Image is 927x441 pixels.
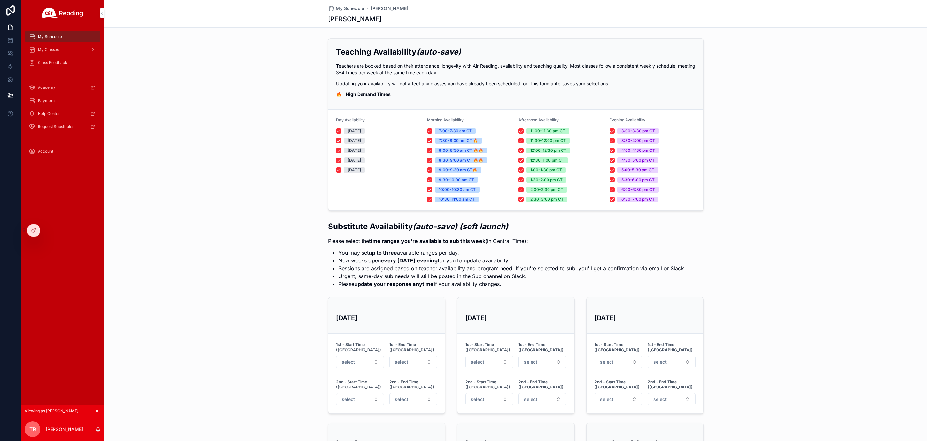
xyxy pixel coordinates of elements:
a: My Schedule [25,31,100,42]
span: Request Substitutes [38,124,74,129]
div: 4:00-4:30 pm CT [621,148,655,153]
button: Select Button [336,393,384,405]
div: 10:00-10:30 am CT [439,187,476,193]
div: 11:30-12:00 pm CT [530,138,566,144]
button: Select Button [648,393,696,405]
span: select [653,359,667,365]
button: Select Button [595,393,642,405]
h3: [DATE] [595,313,696,323]
div: 6:00-6:30 pm CT [621,187,655,193]
div: 2:00-2:30 pm CT [530,187,563,193]
div: 12:00-12:30 pm CT [530,148,566,153]
div: 10:30-11:00 am CT [439,197,475,202]
li: Please if your availability changes. [338,280,686,288]
a: My Schedule [328,5,364,12]
li: New weeks open for you to update availability. [338,257,686,264]
a: Account [25,146,100,157]
h1: [PERSON_NAME] [328,14,381,24]
li: Sessions are assigned based on teacher availability and program need. If you're selected to sub, ... [338,264,686,272]
strong: 2nd - Start Time ([GEOGRAPHIC_DATA]) [336,379,384,390]
div: [DATE] [348,138,361,144]
span: Payments [38,98,56,103]
div: 3:30-4:00 pm CT [621,138,655,144]
strong: 2nd - End Time ([GEOGRAPHIC_DATA]) [389,379,437,390]
strong: 1st - Start Time ([GEOGRAPHIC_DATA]) [465,342,513,353]
span: Afternoon Availability [518,118,559,122]
button: Select Button [595,356,642,368]
div: 5:00-5:30 pm CT [621,167,654,173]
div: 11:00-11:30 am CT [530,128,565,134]
span: select [600,396,613,402]
a: Class Feedback [25,57,100,69]
strong: update your response anytime [354,281,434,287]
strong: 1st - Start Time ([GEOGRAPHIC_DATA]) [595,342,642,353]
strong: High Demand Times [346,91,391,97]
div: scrollable content [21,26,104,166]
span: select [395,359,408,365]
strong: 2nd - End Time ([GEOGRAPHIC_DATA]) [648,379,696,390]
strong: 1st - End Time ([GEOGRAPHIC_DATA]) [389,342,437,353]
a: My Classes [25,44,100,55]
span: Class Feedback [38,60,67,65]
a: Request Substitutes [25,121,100,133]
div: 4:30-5:00 pm CT [621,157,655,163]
span: Viewing as [PERSON_NAME] [25,408,78,414]
li: Urgent, same-day sub needs will still be posted in the Sub channel on Slack. [338,272,686,280]
span: My Schedule [38,34,62,39]
div: [DATE] [348,157,361,163]
strong: 1st - Start Time ([GEOGRAPHIC_DATA]) [336,342,384,353]
p: [PERSON_NAME] [46,426,83,433]
a: Help Center [25,108,100,119]
img: App logo [42,8,83,18]
strong: up to three [369,249,397,256]
span: Morning Availability [427,118,464,122]
a: Payments [25,95,100,106]
span: My Classes [38,47,59,52]
strong: 2nd - Start Time ([GEOGRAPHIC_DATA]) [595,379,642,390]
span: Evening Availability [610,118,645,122]
span: Day Availability [336,118,365,122]
p: 🔥 = [336,91,696,98]
button: Select Button [336,356,384,368]
h3: [DATE] [465,313,566,323]
em: (auto-save) (soft launch) [413,222,508,231]
div: 9:30-10:00 am CT [439,177,474,183]
span: select [524,359,537,365]
strong: time ranges you're available to sub this week [369,238,485,244]
strong: 2nd - Start Time ([GEOGRAPHIC_DATA]) [465,379,513,390]
button: Select Button [465,356,513,368]
span: select [653,396,667,402]
span: select [342,396,355,402]
div: 8:00-8:30 am CT 🔥🔥 [439,148,483,153]
span: select [395,396,408,402]
div: 1:30-2:00 pm CT [530,177,563,183]
div: 3:00-3:30 pm CT [621,128,655,134]
p: Updating your availability will not affect any classes you have already been scheduled for. This ... [336,80,696,87]
div: 9:00-9:30 am CT🔥 [439,167,477,173]
button: Select Button [465,393,513,405]
p: Teachers are booked based on their attendance, longevity with Air Reading, availability and teach... [336,62,696,76]
button: Select Button [518,393,566,405]
span: Help Center [38,111,60,116]
button: Select Button [389,356,437,368]
h3: [DATE] [336,313,437,323]
button: Select Button [648,356,696,368]
li: You may set available ranges per day. [338,249,686,257]
div: [DATE] [348,128,361,134]
p: Please select the (in Central Time): [328,237,686,245]
div: 1:00-1:30 pm CT [530,167,562,173]
div: 12:30-1:00 pm CT [530,157,564,163]
div: 7:00-7:30 am CT [439,128,472,134]
div: 6:30-7:00 pm CT [621,197,655,202]
a: [PERSON_NAME] [371,5,408,12]
span: select [471,359,484,365]
strong: 1st - End Time ([GEOGRAPHIC_DATA]) [648,342,696,353]
div: [DATE] [348,148,361,153]
div: 8:30-9:00 am CT 🔥🔥 [439,157,483,163]
span: My Schedule [336,5,364,12]
a: Academy [25,82,100,93]
div: 7:30-8:00 am CT 🔥 [439,138,478,144]
span: select [524,396,537,402]
div: 5:30-6:00 pm CT [621,177,655,183]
